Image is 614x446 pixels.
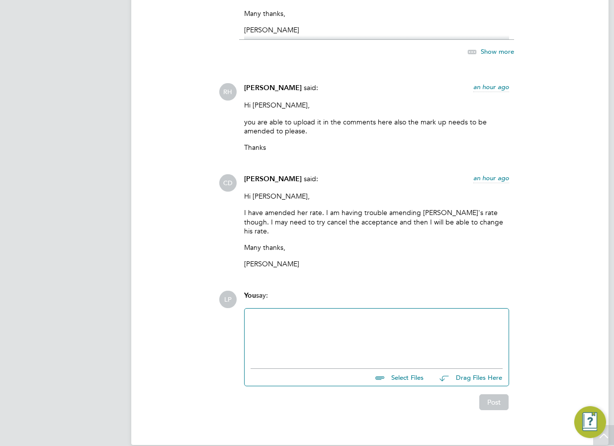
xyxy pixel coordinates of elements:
[244,25,509,34] p: [PERSON_NAME]
[219,174,237,192] span: CD
[244,143,509,152] p: Thanks
[244,243,509,252] p: Many thanks,
[244,208,509,235] p: I have amended her rate. I am having trouble amending [PERSON_NAME]'s rate though. I may need to ...
[574,406,606,438] button: Engage Resource Center
[244,84,302,92] span: [PERSON_NAME]
[244,117,509,135] p: you are able to upload it in the comments here also the mark up needs to be amended to please.
[244,291,256,300] span: You
[304,83,318,92] span: said:
[219,83,237,101] span: RH
[244,9,509,18] p: Many thanks,
[479,394,509,410] button: Post
[304,174,318,183] span: said:
[432,367,503,388] button: Drag Files Here
[481,47,514,56] span: Show more
[244,192,509,201] p: Hi [PERSON_NAME],
[473,174,509,182] span: an hour ago
[244,259,509,268] p: [PERSON_NAME]
[219,291,237,308] span: LP
[244,175,302,183] span: [PERSON_NAME]
[244,291,509,308] div: say:
[473,83,509,91] span: an hour ago
[244,101,509,110] p: Hi [PERSON_NAME],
